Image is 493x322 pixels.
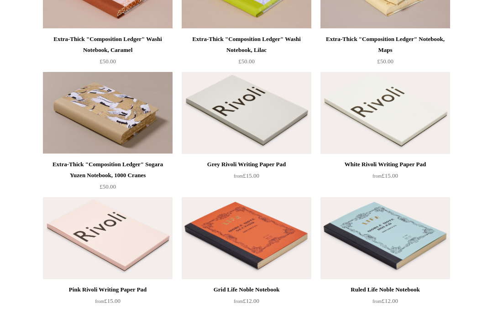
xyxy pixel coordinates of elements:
img: Ruled Life Noble Notebook [320,198,450,280]
div: Extra-Thick "Composition Ledger" Washi Notebook, Lilac [184,34,309,56]
a: Pink Rivoli Writing Paper Pad from£15.00 [43,285,173,322]
a: Grey Rivoli Writing Paper Pad from£15.00 [182,159,311,197]
a: White Rivoli Writing Paper Pad White Rivoli Writing Paper Pad [320,72,450,154]
div: Grid Life Noble Notebook [184,285,309,296]
a: Ruled Life Noble Notebook Ruled Life Noble Notebook [320,198,450,280]
span: £12.00 [372,298,398,305]
div: Extra-Thick "Composition Ledger" Sogara Yuzen Notebook, 1000 Cranes [45,159,170,181]
span: from [372,299,382,304]
span: from [234,299,243,304]
a: Grey Rivoli Writing Paper Pad Grey Rivoli Writing Paper Pad [182,72,311,154]
a: Grid Life Noble Notebook Grid Life Noble Notebook [182,198,311,280]
a: White Rivoli Writing Paper Pad from£15.00 [320,159,450,197]
span: £50.00 [238,58,255,65]
span: £12.00 [234,298,259,305]
div: Extra-Thick "Composition Ledger" Washi Notebook, Caramel [45,34,170,56]
a: Ruled Life Noble Notebook from£12.00 [320,285,450,322]
span: £50.00 [100,184,116,190]
span: £50.00 [100,58,116,65]
span: from [372,174,382,179]
div: Grey Rivoli Writing Paper Pad [184,159,309,170]
span: from [95,299,104,304]
img: Grey Rivoli Writing Paper Pad [182,72,311,154]
span: £15.00 [234,173,259,179]
span: £50.00 [377,58,393,65]
div: Extra-Thick "Composition Ledger" Notebook, Maps [323,34,448,56]
a: Extra-Thick "Composition Ledger" Sogara Yuzen Notebook, 1000 Cranes Extra-Thick "Composition Ledg... [43,72,173,154]
span: £15.00 [372,173,398,179]
a: Extra-Thick "Composition Ledger" Notebook, Maps £50.00 [320,34,450,72]
img: Pink Rivoli Writing Paper Pad [43,198,173,280]
img: Grid Life Noble Notebook [182,198,311,280]
span: from [234,174,243,179]
div: Ruled Life Noble Notebook [323,285,448,296]
img: White Rivoli Writing Paper Pad [320,72,450,154]
a: Grid Life Noble Notebook from£12.00 [182,285,311,322]
img: Extra-Thick "Composition Ledger" Sogara Yuzen Notebook, 1000 Cranes [43,72,173,154]
span: £15.00 [95,298,121,305]
div: White Rivoli Writing Paper Pad [323,159,448,170]
a: Pink Rivoli Writing Paper Pad Pink Rivoli Writing Paper Pad [43,198,173,280]
div: Pink Rivoli Writing Paper Pad [45,285,170,296]
a: Extra-Thick "Composition Ledger" Sogara Yuzen Notebook, 1000 Cranes £50.00 [43,159,173,197]
a: Extra-Thick "Composition Ledger" Washi Notebook, Caramel £50.00 [43,34,173,72]
a: Extra-Thick "Composition Ledger" Washi Notebook, Lilac £50.00 [182,34,311,72]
